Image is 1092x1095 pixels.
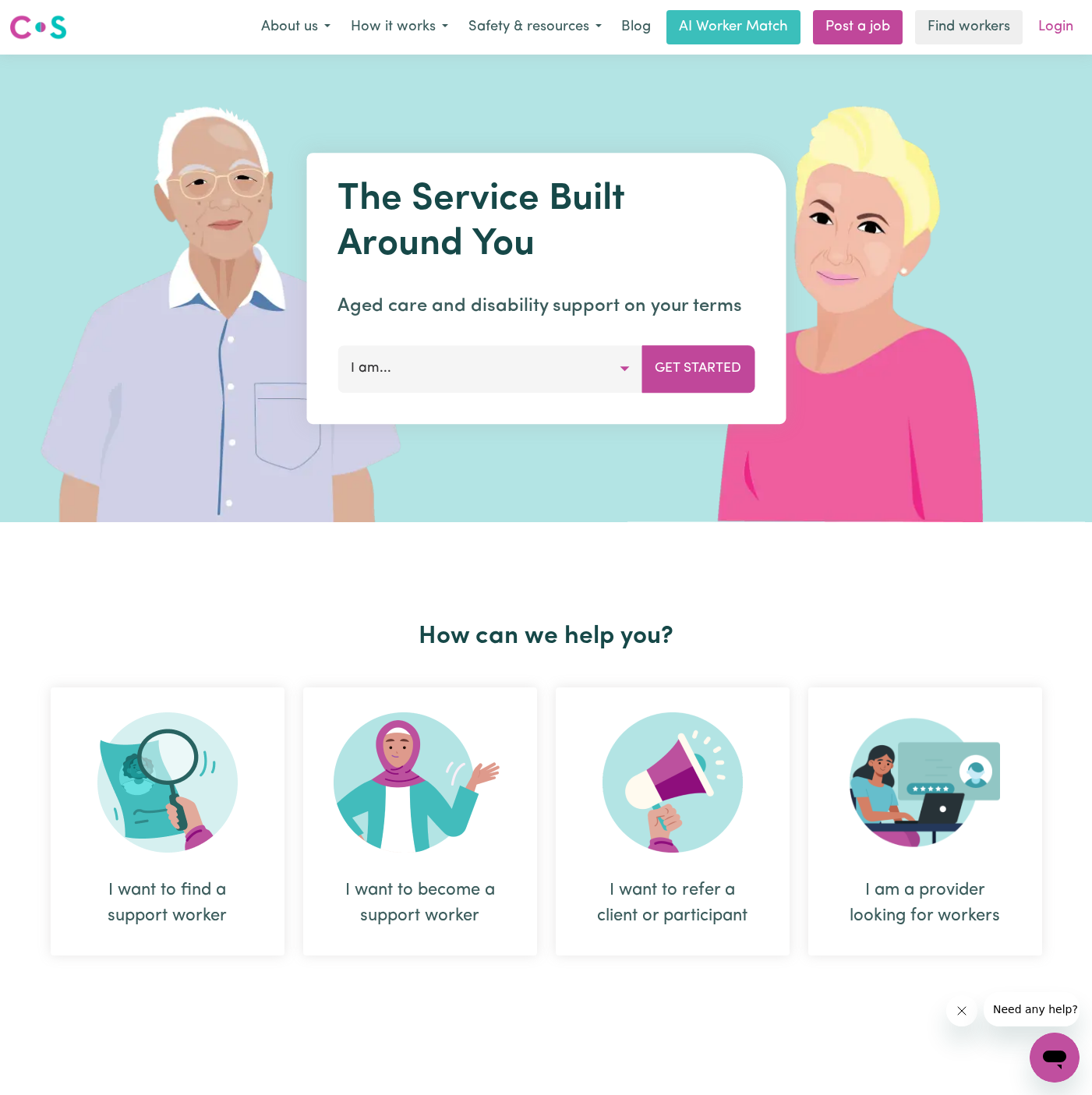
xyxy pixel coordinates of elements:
[1029,10,1083,44] a: Login
[341,11,458,44] button: How it works
[946,995,977,1026] iframe: Close message
[9,9,67,45] a: Careseekers logo
[97,712,238,853] img: Search
[337,345,642,392] button: I am...
[9,13,67,41] img: Careseekers logo
[593,878,752,929] div: I want to refer a client or participant
[846,878,1005,929] div: I am a provider looking for workers
[984,992,1080,1026] iframe: Message from company
[303,687,537,955] div: I want to become a support worker
[341,878,500,929] div: I want to become a support worker
[813,10,903,44] a: Post a job
[88,878,247,929] div: I want to find a support worker
[556,687,790,955] div: I want to refer a client or participant
[41,622,1051,652] h2: How can we help you?
[51,687,284,955] div: I want to find a support worker
[334,712,507,853] img: Become Worker
[641,345,755,392] button: Get Started
[666,10,800,44] a: AI Worker Match
[458,11,612,44] button: Safety & resources
[612,10,660,44] a: Blog
[1030,1033,1080,1083] iframe: Button to launch messaging window
[337,178,755,267] h1: The Service Built Around You
[808,687,1042,955] div: I am a provider looking for workers
[337,292,755,320] p: Aged care and disability support on your terms
[850,712,1001,853] img: Provider
[915,10,1023,44] a: Find workers
[251,11,341,44] button: About us
[603,712,743,853] img: Refer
